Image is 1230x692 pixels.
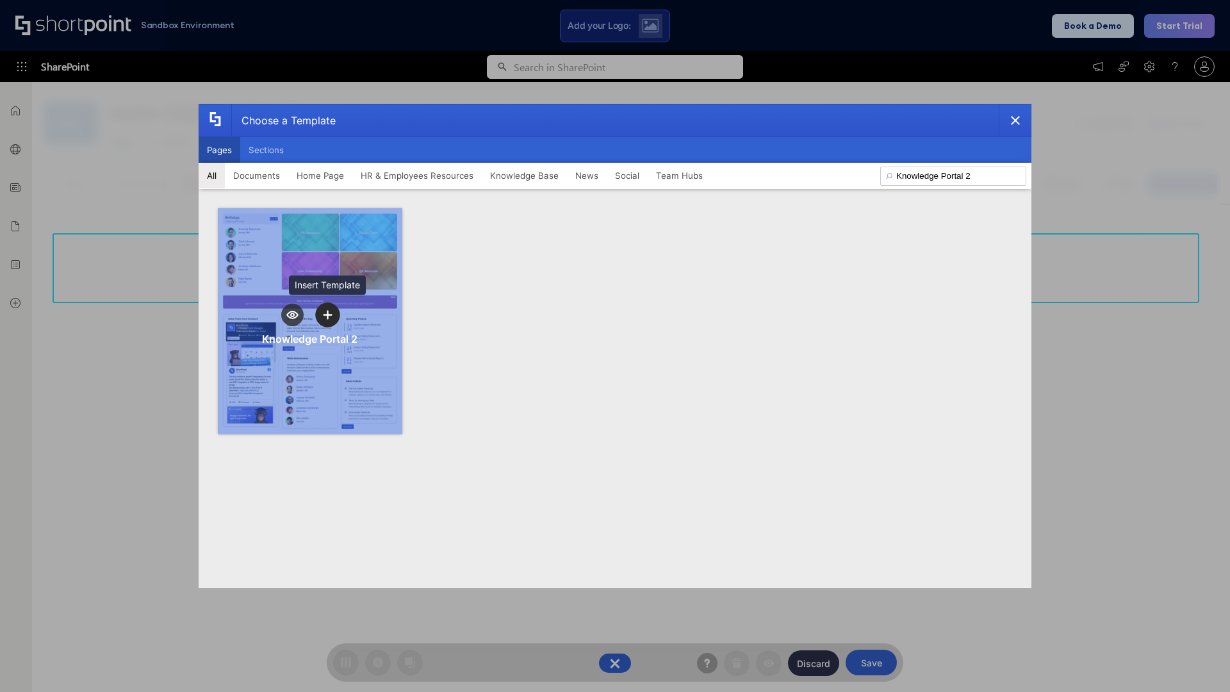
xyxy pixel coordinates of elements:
[482,163,567,188] button: Knowledge Base
[352,163,482,188] button: HR & Employees Resources
[648,163,711,188] button: Team Hubs
[1166,630,1230,692] iframe: Chat Widget
[607,163,648,188] button: Social
[231,104,336,136] div: Choose a Template
[567,163,607,188] button: News
[225,163,288,188] button: Documents
[199,163,225,188] button: All
[240,137,292,163] button: Sections
[262,333,357,345] div: Knowledge Portal 2
[199,104,1031,588] div: template selector
[199,137,240,163] button: Pages
[288,163,352,188] button: Home Page
[880,167,1026,186] input: Search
